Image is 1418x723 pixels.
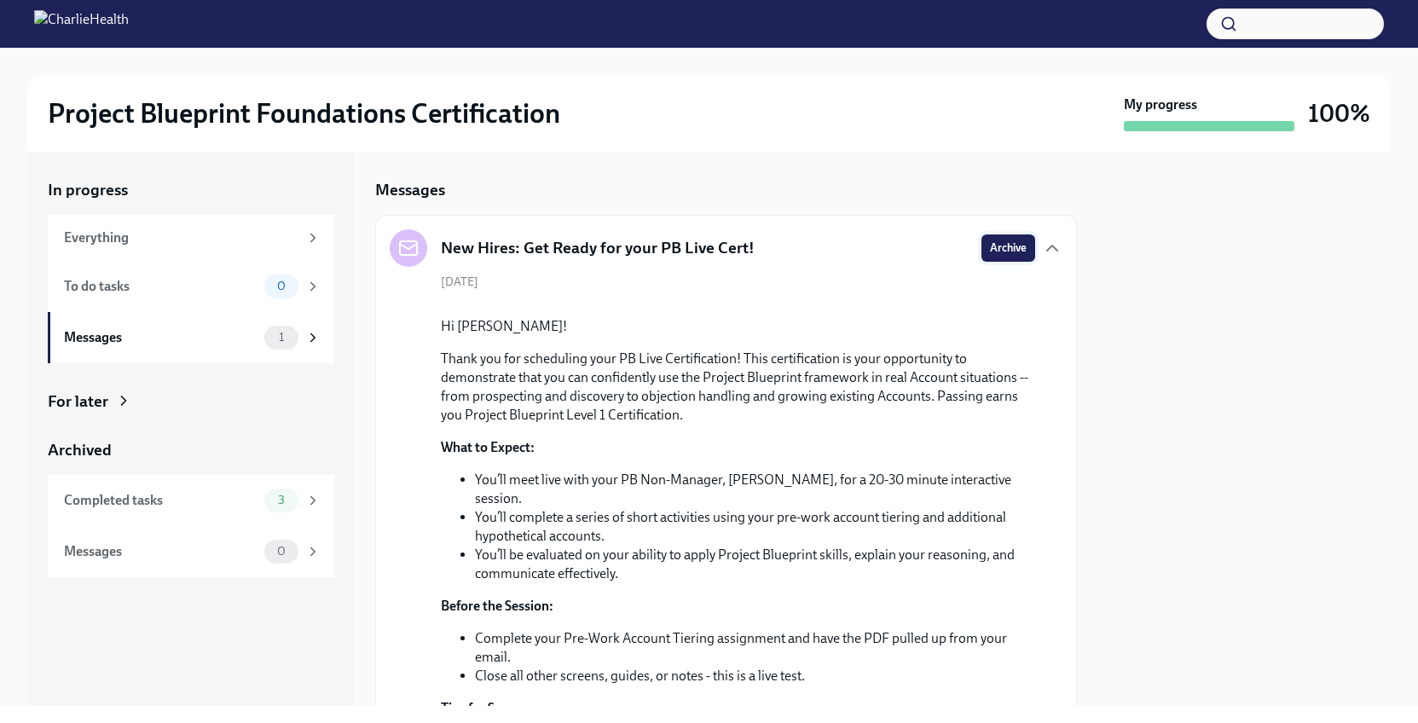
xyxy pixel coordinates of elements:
a: To do tasks0 [48,261,334,312]
li: Close all other screens, guides, or notes - this is a live test. [475,667,1035,685]
li: You’ll meet live with your PB Non-Manager, [PERSON_NAME], for a 20-30 minute interactive session. [475,471,1035,508]
h2: Project Blueprint Foundations Certification [48,96,560,130]
span: 1 [269,331,294,344]
h3: 100% [1308,98,1370,129]
span: 0 [267,545,296,558]
h5: Messages [375,179,445,201]
div: Completed tasks [64,491,258,510]
div: Messages [64,328,258,347]
span: [DATE] [441,274,478,290]
strong: Before the Session: [441,598,553,614]
div: Messages [64,542,258,561]
span: 3 [268,494,295,506]
div: For later [48,390,108,413]
li: You’ll complete a series of short activities using your pre-work account tiering and additional h... [475,508,1035,546]
a: Archived [48,439,334,461]
a: Everything [48,215,334,261]
strong: Tips for Success: [441,700,537,716]
div: To do tasks [64,277,258,296]
span: 0 [267,280,296,292]
a: Messages1 [48,312,334,363]
span: Archive [990,240,1027,257]
li: Complete your Pre-Work Account Tiering assignment and have the PDF pulled up from your email. [475,629,1035,667]
strong: My progress [1124,95,1197,114]
h5: New Hires: Get Ready for your PB Live Cert! [441,237,755,259]
p: Thank you for scheduling your PB Live Certification! This certification is your opportunity to de... [441,350,1035,425]
strong: What to Expect: [441,439,535,455]
a: Messages0 [48,526,334,577]
a: In progress [48,179,334,201]
a: For later [48,390,334,413]
button: Archive [981,234,1035,262]
img: CharlieHealth [34,10,129,38]
a: Completed tasks3 [48,475,334,526]
div: Everything [64,228,298,247]
li: You’ll be evaluated on your ability to apply Project Blueprint skills, explain your reasoning, an... [475,546,1035,583]
p: Hi [PERSON_NAME]! [441,317,1035,336]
